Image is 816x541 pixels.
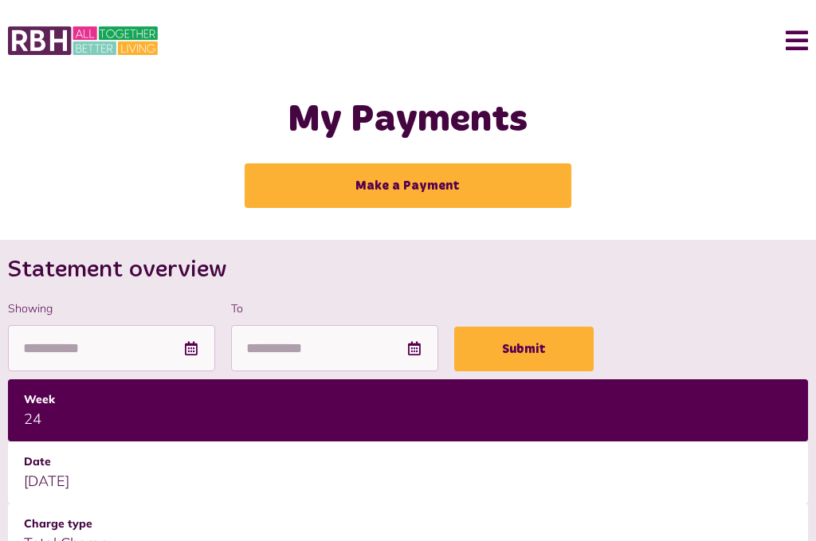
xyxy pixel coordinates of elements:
label: To [231,300,438,317]
h2: Statement overview [8,256,808,284]
td: [DATE] [8,441,808,504]
a: Make a Payment [245,163,571,208]
img: MyRBH [8,24,158,57]
label: Showing [8,300,215,317]
h1: My Payments [76,97,739,143]
td: 24 [8,379,808,441]
button: Submit [454,327,594,371]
